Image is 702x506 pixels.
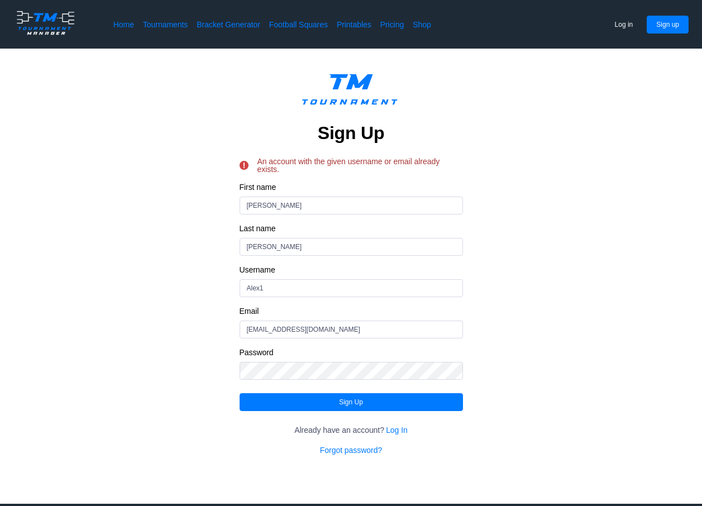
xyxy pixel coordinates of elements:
label: Password [240,347,463,357]
label: Last name [240,223,463,233]
a: Tournaments [143,19,188,30]
label: Username [240,265,463,275]
h2: Sign Up [318,122,384,144]
button: Sign up [647,16,689,34]
a: Bracket Generator [197,19,260,30]
span: Already have an account? [294,424,384,436]
a: Printables [337,19,371,30]
input: email [240,321,463,338]
span: An account with the given username or email already exists. [257,157,463,173]
a: Football Squares [269,19,328,30]
input: first name [240,197,463,214]
a: Home [113,19,134,30]
button: Log in [605,16,643,34]
label: First name [240,182,463,192]
a: Shop [413,19,431,30]
img: logo.ffa97a18e3bf2c7d.png [13,9,78,37]
img: logo.ffa97a18e3bf2c7d.png [293,66,409,117]
button: Sign Up [240,393,463,411]
input: last name [240,238,463,256]
a: Forgot password? [320,445,382,456]
a: Pricing [380,19,404,30]
input: username [240,279,463,297]
a: Log In [386,424,408,436]
label: Email [240,306,463,316]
